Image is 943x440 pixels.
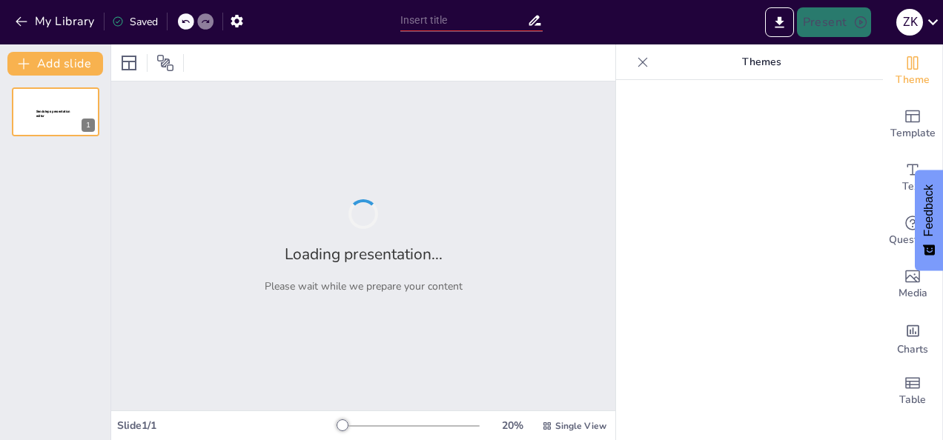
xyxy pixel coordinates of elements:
button: Feedback - Show survey [915,170,943,270]
span: Single View [555,420,606,432]
button: Duplicate Slide [56,92,74,110]
span: Feedback [922,184,936,236]
div: Add charts and graphs [883,311,942,364]
div: Slide 1 / 1 [117,419,337,433]
input: Insert title [400,10,527,31]
span: Theme [896,72,930,88]
span: Media [899,285,927,301]
span: Table [899,392,926,408]
button: Present [797,7,871,37]
button: Export to PowerPoint [765,7,794,37]
button: Add slide [7,52,103,76]
div: Add images, graphics, shapes or video [883,258,942,311]
button: z K [896,7,923,37]
div: Add ready made slides [883,98,942,151]
div: Add a table [883,364,942,418]
p: Themes [655,44,868,80]
p: Please wait while we prepare your content [265,279,463,293]
button: Cannot delete last slide [77,92,95,110]
div: Get real-time input from your audience [883,204,942,258]
div: Saved [112,15,158,29]
button: My Library [11,10,101,33]
span: Position [156,54,174,72]
span: Sendsteps presentation editor [36,110,70,118]
div: 1 [12,87,99,136]
h2: Loading presentation... [285,244,443,264]
div: Add text boxes [883,151,942,204]
span: Template [890,125,936,141]
div: z K [896,9,923,36]
div: Layout [117,51,141,75]
span: Questions [889,232,937,248]
div: Change the overall theme [883,44,942,98]
div: 20 % [494,419,530,433]
span: Charts [897,341,928,358]
span: Text [902,179,923,195]
div: 1 [82,119,95,132]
